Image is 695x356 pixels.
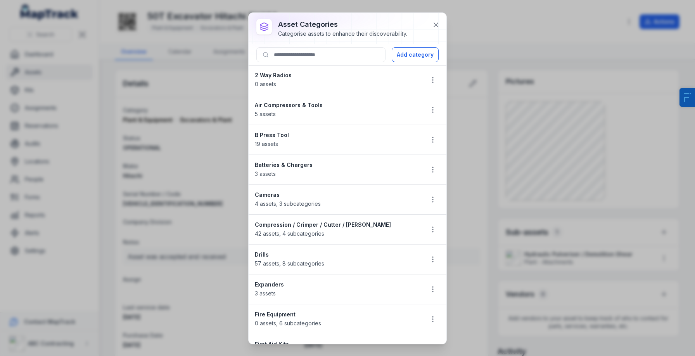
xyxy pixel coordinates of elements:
[255,311,418,318] strong: Fire Equipment
[255,170,276,177] span: 3 assets
[255,281,418,288] strong: Expanders
[278,19,407,30] h3: asset categories
[255,141,278,147] span: 19 assets
[255,161,418,169] strong: Batteries & Chargers
[255,260,324,267] span: 57 assets , 8 subcategories
[255,340,418,348] strong: First Aid Kits
[392,47,439,62] button: Add category
[255,101,418,109] strong: Air Compressors & Tools
[255,71,418,79] strong: 2 Way Radios
[255,131,418,139] strong: B Press Tool
[255,251,418,259] strong: Drills
[255,290,276,297] span: 3 assets
[255,191,418,199] strong: Cameras
[255,320,321,326] span: 0 assets , 6 subcategories
[255,200,321,207] span: 4 assets , 3 subcategories
[278,30,407,38] div: Categorise assets to enhance their discoverability.
[255,81,276,87] span: 0 assets
[255,111,276,117] span: 5 assets
[255,221,418,229] strong: Compression / Crimper / Cutter / [PERSON_NAME]
[255,230,324,237] span: 42 assets , 4 subcategories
